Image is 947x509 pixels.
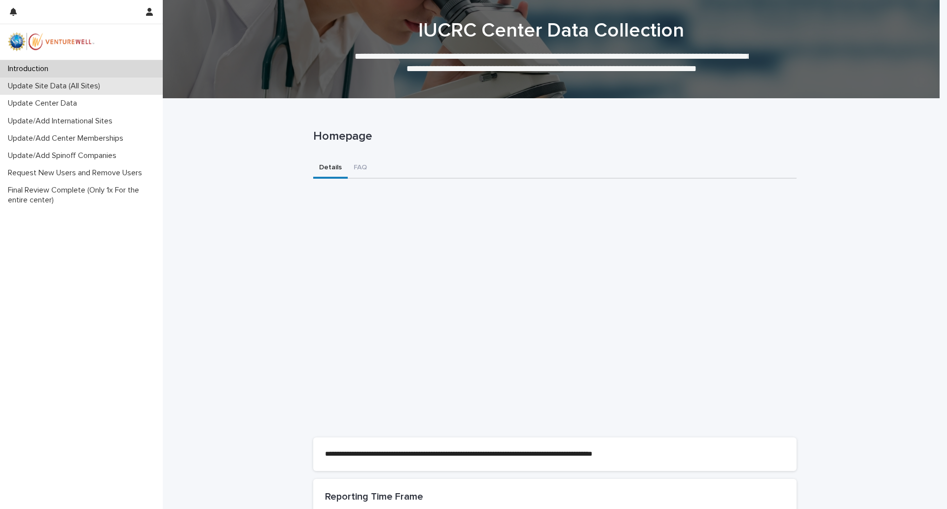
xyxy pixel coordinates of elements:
img: mWhVGmOKROS2pZaMU8FQ [8,32,95,52]
button: Details [313,158,348,179]
p: Homepage [313,129,793,144]
p: Introduction [4,64,56,74]
p: Update/Add Spinoff Companies [4,151,124,160]
p: Final Review Complete (Only 1x For the entire center) [4,186,163,204]
button: FAQ [348,158,373,179]
h2: Reporting Time Frame [325,491,785,503]
p: Update/Add Center Memberships [4,134,131,143]
p: Update Center Data [4,99,85,108]
h1: IUCRC Center Data Collection [310,19,793,42]
p: Update/Add International Sites [4,117,120,126]
p: Update Site Data (All Sites) [4,81,108,91]
p: Request New Users and Remove Users [4,168,150,178]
